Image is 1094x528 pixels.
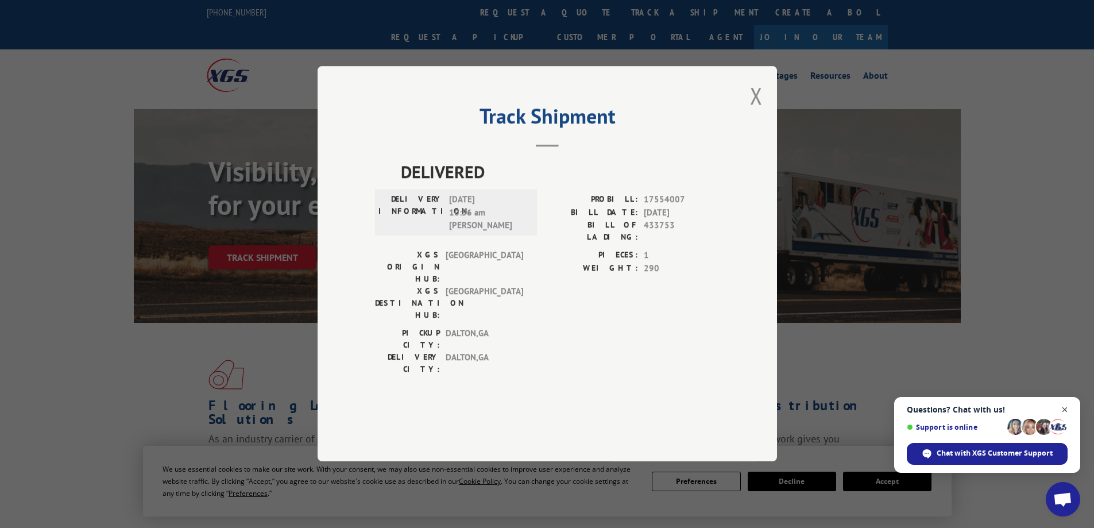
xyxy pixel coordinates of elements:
[446,249,523,286] span: [GEOGRAPHIC_DATA]
[937,448,1053,458] span: Chat with XGS Customer Support
[1046,482,1080,517] div: Open chat
[547,206,638,219] label: BILL DATE:
[375,108,720,130] h2: Track Shipment
[547,262,638,275] label: WEIGHT:
[907,423,1003,431] span: Support is online
[547,194,638,207] label: PROBILL:
[375,249,440,286] label: XGS ORIGIN HUB:
[401,159,720,185] span: DELIVERED
[375,286,440,322] label: XGS DESTINATION HUB:
[907,405,1068,414] span: Questions? Chat with us!
[547,249,638,263] label: PIECES:
[449,194,527,233] span: [DATE] 10:56 am [PERSON_NAME]
[644,194,720,207] span: 17554007
[644,262,720,275] span: 290
[907,443,1068,465] div: Chat with XGS Customer Support
[375,327,440,352] label: PICKUP CITY:
[1058,403,1072,417] span: Close chat
[644,249,720,263] span: 1
[644,206,720,219] span: [DATE]
[378,194,443,233] label: DELIVERY INFORMATION:
[547,219,638,244] label: BILL OF LADING:
[375,352,440,376] label: DELIVERY CITY:
[446,352,523,376] span: DALTON , GA
[446,286,523,322] span: [GEOGRAPHIC_DATA]
[750,80,763,111] button: Close modal
[446,327,523,352] span: DALTON , GA
[644,219,720,244] span: 433753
